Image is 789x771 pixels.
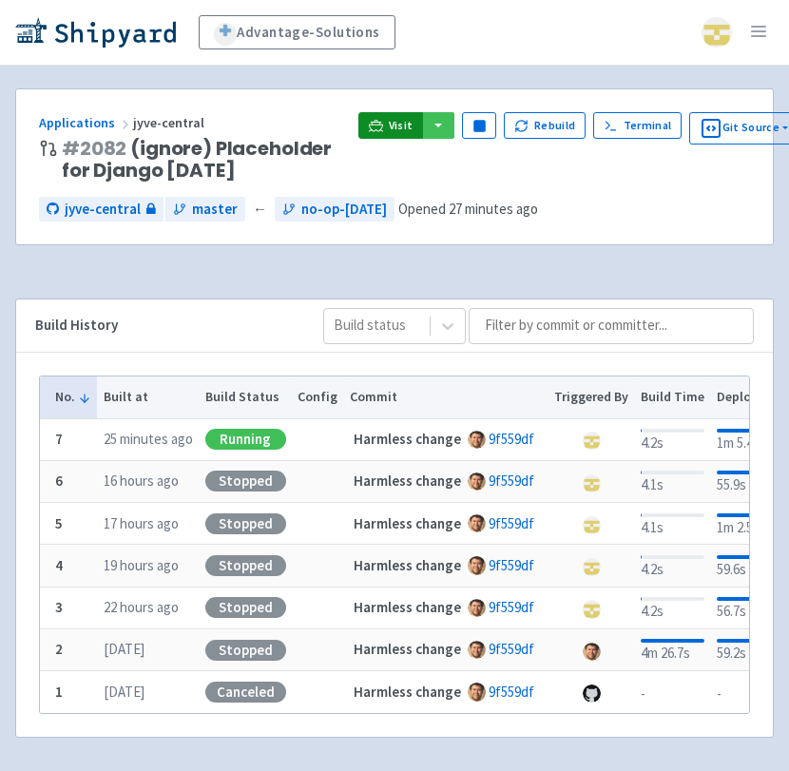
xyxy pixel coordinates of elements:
strong: Harmless change [354,556,461,574]
time: [DATE] [104,640,144,658]
time: 16 hours ago [104,472,179,490]
span: jyve-central [65,199,141,221]
a: jyve-central [39,197,164,222]
b: 7 [55,430,63,448]
time: 22 hours ago [104,598,179,616]
a: 9f559df [489,598,534,616]
div: Canceled [205,682,286,703]
b: 4 [55,556,63,574]
div: Running [205,429,286,450]
b: 3 [55,598,63,616]
strong: Harmless change [354,640,461,658]
button: Rebuild [504,112,586,139]
a: 9f559df [489,472,534,490]
span: jyve-central [133,114,207,131]
span: no-op-[DATE] [301,199,387,221]
th: Built at [97,376,199,418]
a: 9f559df [489,683,534,701]
span: (ignore) Placeholder for Django [DATE] [62,138,343,182]
a: Applications [39,114,133,131]
time: 19 hours ago [104,556,179,574]
a: Terminal [593,112,682,139]
button: Pause [462,112,496,139]
span: Opened [398,200,538,218]
strong: Harmless change [354,430,461,448]
span: ← [253,199,267,221]
div: Stopped [205,597,286,618]
strong: Harmless change [354,472,461,490]
th: Commit [344,376,548,418]
div: 4m 26.7s [641,635,704,665]
span: master [192,199,238,221]
a: 9f559df [489,556,534,574]
time: 25 minutes ago [104,430,193,448]
div: 4.2s [641,593,704,623]
a: 9f559df [489,430,534,448]
div: 4.2s [641,425,704,454]
a: Visit [358,112,423,139]
input: Filter by commit or committer... [469,308,754,344]
b: 2 [55,640,63,658]
time: 17 hours ago [104,514,179,532]
a: #2082 [62,135,126,162]
th: Config [292,376,344,418]
th: Build Time [634,376,710,418]
a: Advantage-Solutions [199,15,395,49]
b: 6 [55,472,63,490]
div: 4.2s [641,551,704,581]
b: 1 [55,683,63,701]
strong: Harmless change [354,514,461,532]
div: Stopped [205,555,286,576]
a: 9f559df [489,514,534,532]
time: 27 minutes ago [449,200,538,218]
th: Triggered By [548,376,635,418]
th: Build Status [199,376,292,418]
a: 9f559df [489,640,534,658]
time: [DATE] [104,683,144,701]
span: Visit [389,118,414,133]
a: master [165,197,245,222]
strong: Harmless change [354,683,461,701]
a: no-op-[DATE] [275,197,394,222]
div: Build History [35,315,293,337]
div: 4.1s [641,467,704,496]
img: Shipyard logo [15,17,176,48]
div: Stopped [205,513,286,534]
div: Stopped [205,471,286,492]
div: 4.1s [641,510,704,539]
button: No. [55,387,91,407]
div: - [641,680,704,705]
div: Stopped [205,640,286,661]
strong: Harmless change [354,598,461,616]
b: 5 [55,514,63,532]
